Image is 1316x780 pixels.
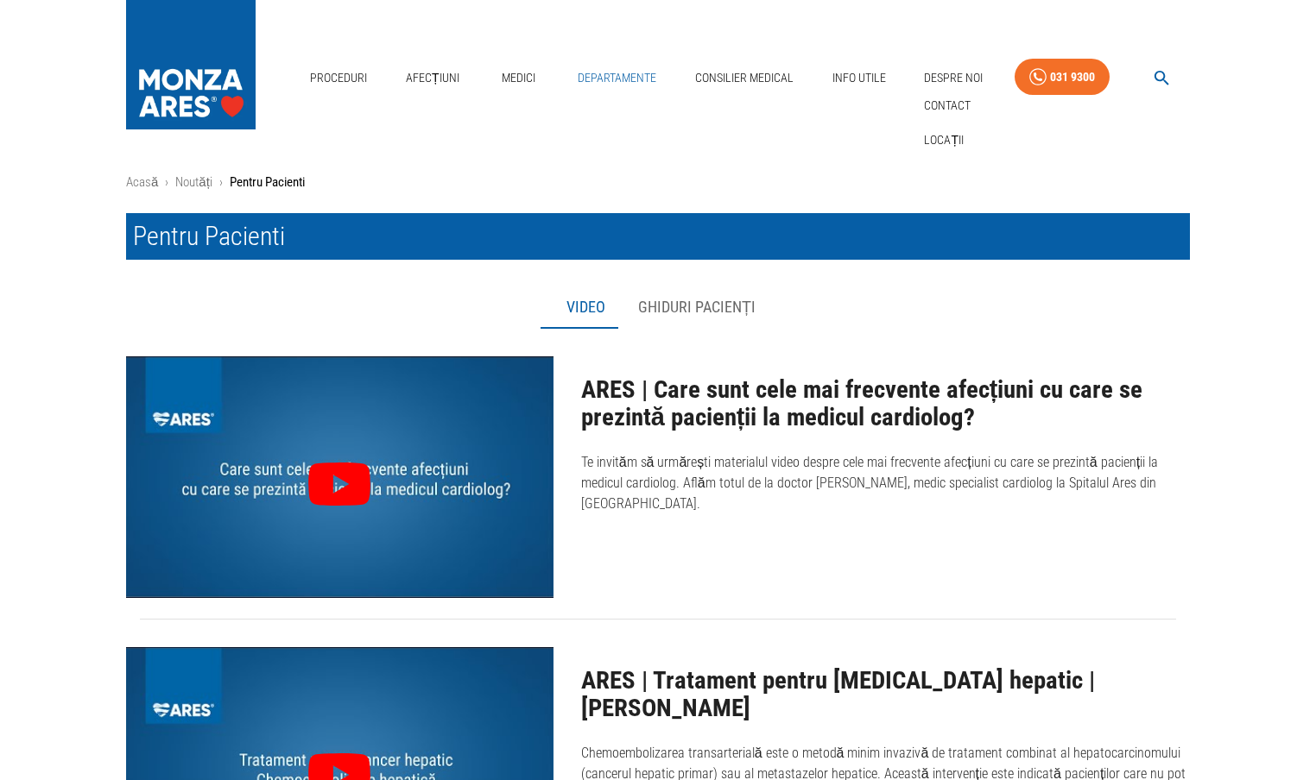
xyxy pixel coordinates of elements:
[490,60,546,96] a: Medici
[165,173,168,192] li: ›
[175,174,212,190] a: Noutăți
[230,173,305,192] p: Pentru Pacienti
[917,123,978,158] div: Locații
[624,287,769,329] button: Ghiduri pacienți
[581,452,1190,514] p: Te invităm să urmărești materialul video despre cele mai frecvente afecțiuni cu care se prezintă ...
[917,88,978,158] nav: secondary mailbox folders
[917,60,990,96] a: Despre Noi
[126,174,158,190] a: Acasă
[126,173,1190,192] nav: breadcrumb
[399,60,466,96] a: Afecțiuni
[219,173,223,192] li: ›
[1050,66,1095,88] div: 031 9300
[826,60,893,96] a: Info Utile
[571,60,663,96] a: Departamente
[688,60,800,96] a: Consilier Medical
[921,126,967,154] a: Locații
[126,356,554,598] div: ARES | Care sunt cele mai frecvente afecțiuni cu care se prezintă pacienții la medicul cardiolog?
[581,376,1190,431] h2: ARES | Care sunt cele mai frecvente afecțiuni cu care se prezintă pacienții la medicul cardiolog?
[126,213,1190,260] h1: Pentru Pacienti
[1015,59,1110,96] a: 031 9300
[303,60,374,96] a: Proceduri
[921,91,974,120] a: Contact
[547,287,624,329] button: Video
[917,88,978,123] div: Contact
[581,667,1190,721] h2: ARES | Tratament pentru [MEDICAL_DATA] hepatic | [PERSON_NAME]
